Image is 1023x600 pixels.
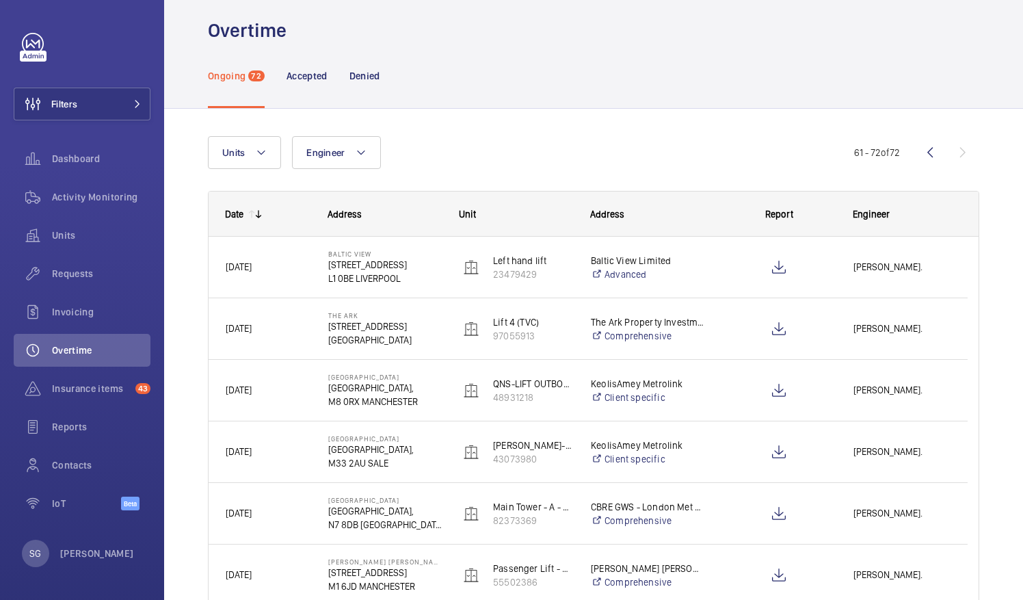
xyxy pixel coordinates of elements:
span: [DATE] [226,508,252,519]
p: [GEOGRAPHIC_DATA] [328,333,442,347]
p: [GEOGRAPHIC_DATA], [328,504,442,518]
img: elevator.svg [463,567,479,584]
p: Main Tower - A - TMG-L1 [493,500,573,514]
a: Advanced [591,268,704,281]
p: QNS-LIFT OUTBOUND [493,377,573,391]
span: [DATE] [226,384,252,395]
p: KeolisAmey Metrolink [591,377,704,391]
span: Engineer [853,209,890,220]
span: Unit [459,209,476,220]
span: Requests [52,267,150,281]
p: SG [29,547,41,560]
p: Accepted [287,69,328,83]
span: Dashboard [52,152,150,166]
span: Engineer [306,147,345,158]
p: 82373369 [493,514,573,527]
p: Left hand lift [493,254,573,268]
div: Date [225,209,243,220]
p: [STREET_ADDRESS] [328,319,442,333]
span: Filters [51,97,77,111]
p: [GEOGRAPHIC_DATA], [328,443,442,456]
span: Contacts [52,458,150,472]
p: The Ark Property Investment Company (London) Limited, C/O Helix Property Advisors Limited [591,315,704,329]
img: elevator.svg [463,382,479,399]
span: Invoicing [52,305,150,319]
p: The Ark [328,311,442,319]
img: elevator.svg [463,321,479,337]
p: 97055913 [493,329,573,343]
p: Lift 4 (TVC) [493,315,573,329]
p: Baltic View Limited [591,254,704,268]
p: [PERSON_NAME] [PERSON_NAME] [591,562,704,575]
p: [STREET_ADDRESS] [328,258,442,272]
h1: Overtime [208,18,295,43]
span: [DATE] [226,446,252,457]
p: M33 2AU SALE [328,456,442,470]
span: [PERSON_NAME]. [853,259,951,275]
img: elevator.svg [463,506,479,522]
span: [PERSON_NAME]. [853,321,951,337]
span: [DATE] [226,261,252,272]
span: Address [590,209,624,220]
a: Comprehensive [591,575,704,589]
span: [PERSON_NAME]. [853,444,951,460]
span: Reports [52,420,150,434]
span: [PERSON_NAME]. [853,506,951,521]
span: Activity Monitoring [52,190,150,204]
span: of [881,147,890,158]
span: Insurance items [52,382,130,395]
span: [DATE] [226,569,252,580]
p: [PERSON_NAME]-LIFT [493,439,573,452]
p: [STREET_ADDRESS] [328,566,442,579]
button: Units [208,136,281,169]
p: KeolisAmey Metrolink [591,439,704,452]
p: 55502386 [493,575,573,589]
a: Client specific [591,452,704,466]
p: Baltic View [328,250,442,258]
span: Units [52,229,150,242]
p: Passenger Lift - Dominion [493,562,573,575]
p: Denied [349,69,380,83]
button: Filters [14,88,150,120]
span: Beta [121,497,139,510]
p: [PERSON_NAME] [60,547,134,560]
p: [GEOGRAPHIC_DATA], [328,381,442,395]
p: M1 6JD MANCHESTER [328,579,442,593]
span: Overtime [52,343,150,357]
span: IoT [52,497,121,510]
p: N7 8DB [GEOGRAPHIC_DATA] [328,518,442,532]
span: [PERSON_NAME]. [853,382,951,398]
span: Report [765,209,793,220]
span: 72 [248,70,264,81]
p: 43073980 [493,452,573,466]
p: CBRE GWS - London Met Uni [591,500,704,514]
a: Client specific [591,391,704,404]
span: 43 [135,383,150,394]
p: Ongoing [208,69,245,83]
a: Comprehensive [591,514,704,527]
p: M8 0RX MANCHESTER [328,395,442,408]
p: [PERSON_NAME] [PERSON_NAME], [GEOGRAPHIC_DATA] [328,558,442,566]
p: L1 0BE LIVERPOOL [328,272,442,285]
img: elevator.svg [463,444,479,460]
button: Engineer [292,136,381,169]
img: elevator.svg [463,259,479,276]
a: Comprehensive [591,329,704,343]
p: 48931218 [493,391,573,404]
span: [PERSON_NAME]. [853,567,951,583]
p: 23479429 [493,268,573,281]
span: Units [222,147,245,158]
p: [GEOGRAPHIC_DATA] [328,434,442,443]
span: Address [328,209,362,220]
p: [GEOGRAPHIC_DATA] [328,496,442,504]
span: 61 - 72 72 [854,148,900,157]
span: [DATE] [226,323,252,334]
p: [GEOGRAPHIC_DATA] [328,373,442,381]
